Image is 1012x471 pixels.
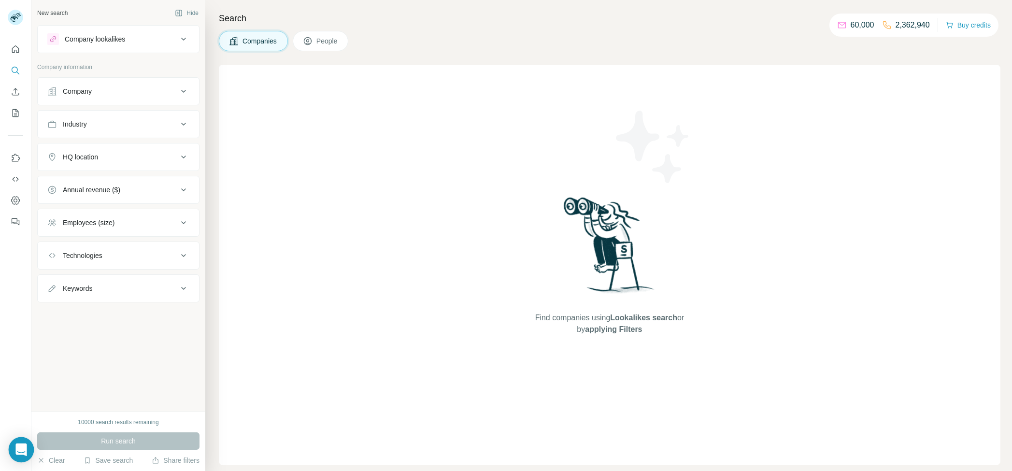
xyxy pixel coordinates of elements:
[63,284,92,293] div: Keywords
[38,244,199,267] button: Technologies
[37,456,65,465] button: Clear
[78,418,158,427] div: 10000 search results remaining
[8,41,23,58] button: Quick start
[851,19,874,31] p: 60,000
[63,86,92,96] div: Company
[37,63,200,71] p: Company information
[610,314,677,322] span: Lookalikes search
[63,185,120,195] div: Annual revenue ($)
[38,28,199,51] button: Company lookalikes
[8,62,23,79] button: Search
[63,119,87,129] div: Industry
[316,36,339,46] span: People
[9,437,34,463] div: Open Intercom Messenger
[63,218,114,228] div: Employees (size)
[168,6,205,20] button: Hide
[84,456,133,465] button: Save search
[610,103,697,190] img: Surfe Illustration - Stars
[242,36,278,46] span: Companies
[38,145,199,169] button: HQ location
[38,277,199,300] button: Keywords
[8,192,23,209] button: Dashboard
[63,152,98,162] div: HQ location
[8,171,23,188] button: Use Surfe API
[8,104,23,122] button: My lists
[8,213,23,230] button: Feedback
[532,312,687,335] span: Find companies using or by
[8,83,23,100] button: Enrich CSV
[152,456,200,465] button: Share filters
[38,178,199,201] button: Annual revenue ($)
[946,18,991,32] button: Buy credits
[65,34,125,44] div: Company lookalikes
[38,211,199,234] button: Employees (size)
[896,19,930,31] p: 2,362,940
[585,325,642,333] span: applying Filters
[559,195,660,302] img: Surfe Illustration - Woman searching with binoculars
[38,113,199,136] button: Industry
[219,12,1000,25] h4: Search
[8,149,23,167] button: Use Surfe on LinkedIn
[37,9,68,17] div: New search
[38,80,199,103] button: Company
[63,251,102,260] div: Technologies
